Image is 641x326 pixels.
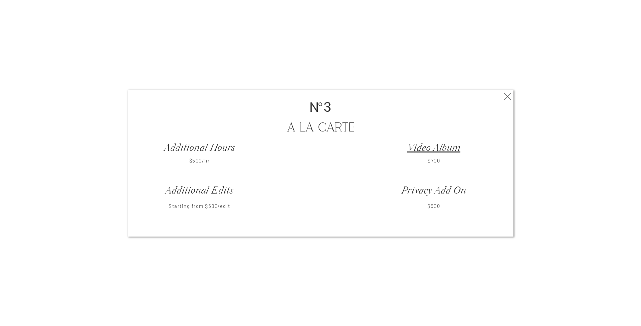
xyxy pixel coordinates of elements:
h3: A La Carte [423,232,483,242]
p: Starting from $500/edit [157,204,242,212]
h2: 3 [446,4,460,19]
h3: View Collection 1 [148,232,229,242]
p: o [318,4,324,13]
h2: N [171,4,185,19]
a: Video Album [407,142,460,155]
p: o [318,100,324,109]
p: o [443,4,449,13]
h2: N [431,4,446,19]
h2: 2 [320,4,335,19]
h2: 3 [320,100,335,115]
h3: Additional Hours [157,143,242,153]
a: View Collection 2 [283,232,358,242]
h2: N [306,4,320,19]
p: $700 [395,158,472,167]
p: $500 [387,204,480,212]
h2: 1 [184,4,198,19]
p: $500/hr [157,158,242,167]
h3: Additional Edits [157,186,242,196]
h1: Send us your Selection [249,283,392,296]
p: o [183,4,189,13]
h3: Privacy Add On [387,186,480,196]
h2: A La carte [281,121,361,136]
h2: N [307,100,321,115]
